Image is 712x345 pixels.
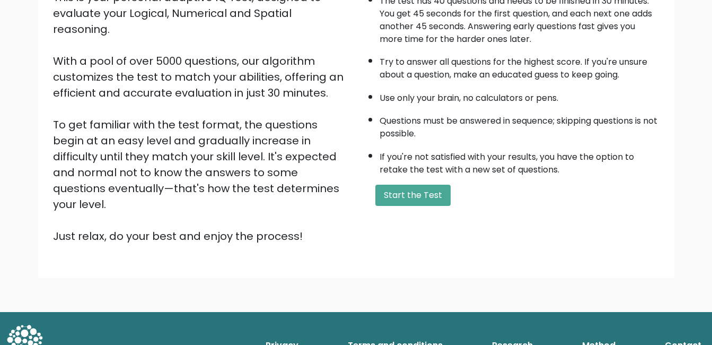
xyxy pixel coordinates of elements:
[380,87,660,105] li: Use only your brain, no calculators or pens.
[375,185,451,206] button: Start the Test
[380,109,660,140] li: Questions must be answered in sequence; skipping questions is not possible.
[380,50,660,81] li: Try to answer all questions for the highest score. If you're unsure about a question, make an edu...
[380,145,660,176] li: If you're not satisfied with your results, you have the option to retake the test with a new set ...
